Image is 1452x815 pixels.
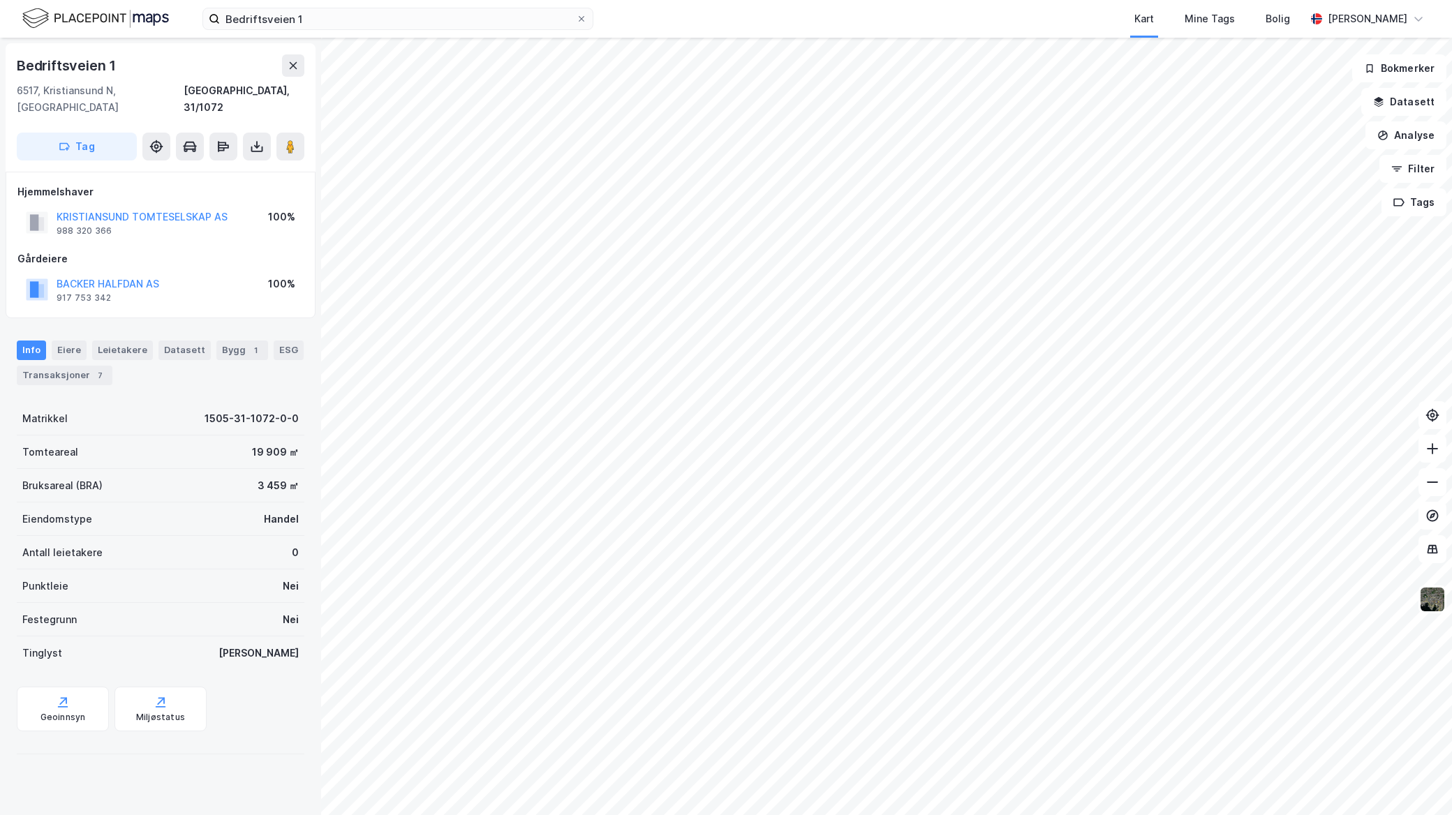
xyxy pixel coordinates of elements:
[1379,155,1446,183] button: Filter
[1382,748,1452,815] iframe: Chat Widget
[40,712,86,723] div: Geoinnsyn
[22,645,62,661] div: Tinglyst
[136,712,185,723] div: Miljøstatus
[1266,10,1290,27] div: Bolig
[274,341,304,360] div: ESG
[249,343,262,357] div: 1
[184,82,304,116] div: [GEOGRAPHIC_DATA], 31/1072
[22,578,68,595] div: Punktleie
[22,444,78,461] div: Tomteareal
[220,8,576,29] input: Søk på adresse, matrikkel, gårdeiere, leietakere eller personer
[1361,88,1446,116] button: Datasett
[52,341,87,360] div: Eiere
[22,511,92,528] div: Eiendomstype
[22,6,169,31] img: logo.f888ab2527a4732fd821a326f86c7f29.svg
[17,184,304,200] div: Hjemmelshaver
[268,276,295,292] div: 100%
[22,611,77,628] div: Festegrunn
[22,544,103,561] div: Antall leietakere
[1419,586,1446,613] img: 9k=
[216,341,268,360] div: Bygg
[1381,188,1446,216] button: Tags
[17,341,46,360] div: Info
[218,645,299,661] div: [PERSON_NAME]
[1328,10,1407,27] div: [PERSON_NAME]
[92,341,153,360] div: Leietakere
[17,251,304,267] div: Gårdeiere
[22,477,103,494] div: Bruksareal (BRA)
[17,54,119,77] div: Bedriftsveien 1
[1185,10,1235,27] div: Mine Tags
[22,410,68,427] div: Matrikkel
[17,133,137,160] button: Tag
[264,511,299,528] div: Handel
[158,341,211,360] div: Datasett
[252,444,299,461] div: 19 909 ㎡
[258,477,299,494] div: 3 459 ㎡
[268,209,295,225] div: 100%
[1365,121,1446,149] button: Analyse
[17,82,184,116] div: 6517, Kristiansund N, [GEOGRAPHIC_DATA]
[57,292,111,304] div: 917 753 342
[1352,54,1446,82] button: Bokmerker
[57,225,112,237] div: 988 320 366
[292,544,299,561] div: 0
[17,366,112,385] div: Transaksjoner
[205,410,299,427] div: 1505-31-1072-0-0
[1134,10,1154,27] div: Kart
[93,368,107,382] div: 7
[1382,748,1452,815] div: Kontrollprogram for chat
[283,578,299,595] div: Nei
[283,611,299,628] div: Nei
